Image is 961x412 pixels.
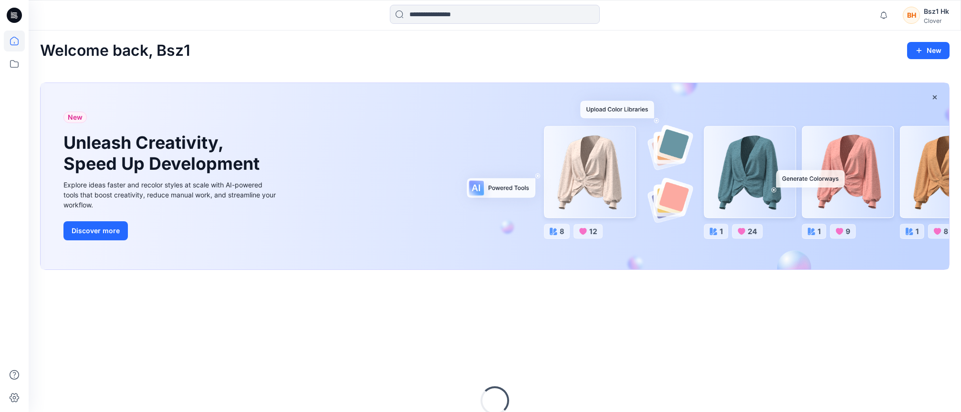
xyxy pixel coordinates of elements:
[63,133,264,174] h1: Unleash Creativity, Speed Up Development
[907,42,950,59] button: New
[63,221,278,240] a: Discover more
[924,6,949,17] div: Bsz1 Hk
[68,112,83,123] span: New
[903,7,920,24] div: BH
[63,180,278,210] div: Explore ideas faster and recolor styles at scale with AI-powered tools that boost creativity, red...
[40,42,190,60] h2: Welcome back, Bsz1
[924,17,949,24] div: Clover
[63,221,128,240] button: Discover more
